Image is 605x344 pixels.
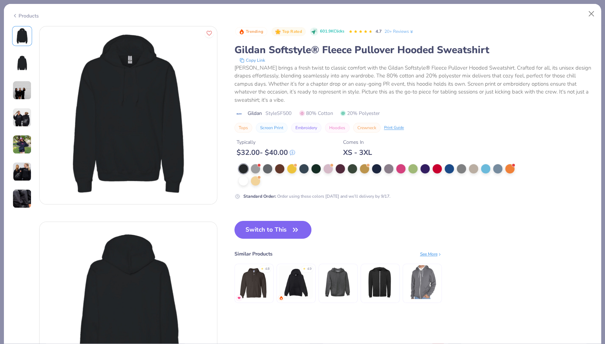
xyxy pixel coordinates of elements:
[303,267,306,269] div: ★
[343,138,372,146] div: Comes In
[239,29,244,35] img: Trending sort
[282,30,302,34] span: Top Rated
[307,267,311,272] div: 4.9
[256,123,288,133] button: Screen Print
[321,265,355,299] img: Threadfast Apparel Unisex Ultimate Fleece Pullover Hooded Sweatshirt
[384,125,404,131] div: Print Guide
[405,265,439,299] img: Los Angeles Apparel Flex Fleece Zip Up Hoodie
[205,29,214,38] button: Like
[237,265,271,299] img: Gildan Heavy Blend 50/50 Full-Zip Hooded Sweatshirt
[12,12,39,20] div: Products
[246,30,263,34] span: Trending
[234,111,244,117] img: brand logo
[363,265,397,299] img: Threadfast Apparel Unisex Triblend Full-Zip Light Hoodie
[325,123,350,133] button: Hoodies
[14,55,31,72] img: Back
[291,123,321,133] button: Embroidery
[353,123,381,133] button: Crewneck
[12,135,32,154] img: User generated content
[320,29,344,35] span: 601.9K Clicks
[237,148,295,157] div: $ 32.00 - $ 40.00
[340,110,380,117] span: 20% Polyester
[348,26,373,37] div: 4.7 Stars
[248,110,262,117] span: Gildan
[343,148,372,157] div: XS - 3XL
[265,267,269,272] div: 4.8
[376,29,382,34] span: 4.7
[275,29,281,35] img: Top Rated sort
[40,26,217,204] img: Front
[279,265,313,299] img: Lane Seven Unisex Premium Pullover Hooded Sweatshirt
[234,64,593,104] div: [PERSON_NAME] brings a fresh twist to classic comfort with the Gildan Softstyle® Fleece Pullover ...
[384,28,414,35] a: 20+ Reviews
[234,123,252,133] button: Tops
[585,7,598,21] button: Close
[261,267,264,269] div: ★
[234,221,312,239] button: Switch to This
[12,162,32,181] img: User generated content
[234,250,273,258] div: Similar Products
[299,110,333,117] span: 80% Cotton
[237,57,267,64] button: copy to clipboard
[243,193,276,199] strong: Standard Order :
[272,27,306,36] button: Badge Button
[14,27,31,45] img: Front
[12,81,32,100] img: User generated content
[235,27,267,36] button: Badge Button
[265,110,291,117] span: Style SF500
[12,108,32,127] img: User generated content
[279,296,283,300] img: trending.gif
[12,189,32,208] img: User generated content
[420,251,442,257] div: See More
[243,193,391,199] div: Order using these colors [DATE] and we’ll delivery by 9/17.
[234,43,593,57] div: Gildan Softstyle® Fleece Pullover Hooded Sweatshirt
[237,296,241,300] img: MostFav.gif
[237,138,295,146] div: Typically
